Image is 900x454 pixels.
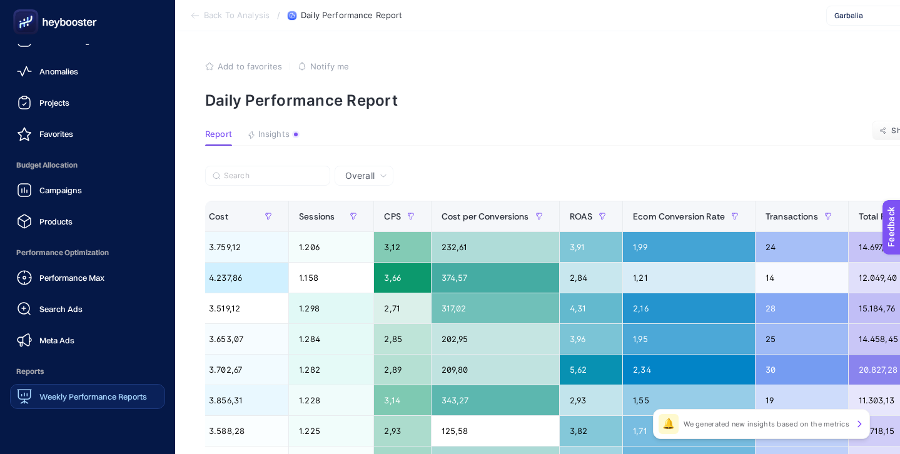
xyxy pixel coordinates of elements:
[623,263,755,293] div: 1,21
[310,61,349,71] span: Notify me
[39,335,74,345] span: Meta Ads
[560,385,623,415] div: 2,93
[432,355,559,385] div: 209,80
[289,263,373,293] div: 1.158
[39,66,78,76] span: Anomalies
[560,416,623,446] div: 3,82
[10,209,165,234] a: Products
[199,293,288,323] div: 3.519,12
[756,385,848,415] div: 19
[623,324,755,354] div: 1,95
[623,293,755,323] div: 2,16
[289,355,373,385] div: 1.282
[384,211,400,221] span: CPS
[560,355,623,385] div: 5,62
[374,293,430,323] div: 2,71
[205,61,282,71] button: Add to favorites
[623,355,755,385] div: 2,34
[10,384,165,409] a: Weekly Performance Reports
[299,211,335,221] span: Sessions
[209,211,228,221] span: Cost
[756,324,848,354] div: 25
[432,416,559,446] div: 125,58
[374,263,430,293] div: 3,66
[623,232,755,262] div: 1,99
[756,355,848,385] div: 30
[258,129,290,139] span: Insights
[374,385,430,415] div: 3,14
[199,324,288,354] div: 3.653,07
[301,11,402,21] span: Daily Performance Report
[623,416,755,446] div: 1,71
[10,328,165,353] a: Meta Ads
[374,416,430,446] div: 2,93
[432,232,559,262] div: 232,61
[39,129,73,139] span: Favorites
[659,414,679,434] div: 🔔
[766,211,818,221] span: Transactions
[10,265,165,290] a: Performance Max
[39,304,83,314] span: Search Ads
[199,385,288,415] div: 3.856,31
[10,90,165,115] a: Projects
[289,232,373,262] div: 1.206
[199,355,288,385] div: 3.702,67
[39,273,104,283] span: Performance Max
[10,121,165,146] a: Favorites
[289,385,373,415] div: 1.228
[205,129,232,139] span: Report
[10,296,165,321] a: Search Ads
[204,11,270,21] span: Back To Analysis
[39,185,82,195] span: Campaigns
[432,263,559,293] div: 374,57
[199,263,288,293] div: 4.237,86
[199,416,288,446] div: 3.588,28
[560,293,623,323] div: 4,31
[39,391,147,401] span: Weekly Performance Reports
[374,355,430,385] div: 2,89
[432,324,559,354] div: 202,95
[277,10,280,20] span: /
[39,216,73,226] span: Products
[39,98,69,108] span: Projects
[10,359,165,384] span: Reports
[756,293,848,323] div: 28
[560,232,623,262] div: 3,91
[224,171,323,181] input: Search
[756,232,848,262] div: 24
[756,263,848,293] div: 14
[289,324,373,354] div: 1.284
[374,232,430,262] div: 3,12
[432,385,559,415] div: 343,27
[8,4,48,14] span: Feedback
[633,211,725,221] span: Ecom Conversion Rate
[218,61,282,71] span: Add to favorites
[570,211,593,221] span: ROAS
[374,324,430,354] div: 2,85
[10,153,165,178] span: Budget Allocation
[298,61,349,71] button: Notify me
[289,416,373,446] div: 1.225
[623,385,755,415] div: 1,55
[560,263,623,293] div: 2,84
[345,169,375,182] span: Overall
[10,240,165,265] span: Performance Optimization
[199,232,288,262] div: 3.759,12
[10,178,165,203] a: Campaigns
[432,293,559,323] div: 317,02
[684,419,849,429] p: We generated new insights based on the metrics
[289,293,373,323] div: 1.298
[560,324,623,354] div: 3,96
[10,59,165,84] a: Anomalies
[442,211,529,221] span: Cost per Conversions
